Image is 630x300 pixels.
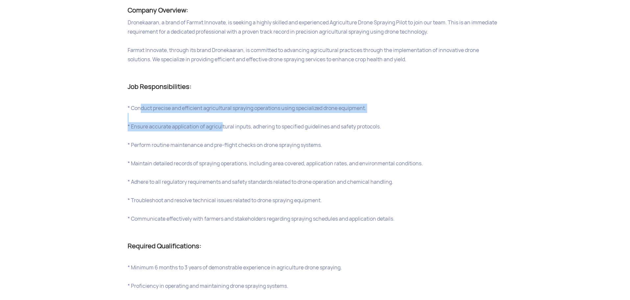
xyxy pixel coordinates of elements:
div: * Ensure accurate application of agricultural inputs, adhering to specified guidelines and safety... [128,122,503,131]
div: Company Overview: [128,5,503,15]
div: Farmxt Innovate, through its brand Dronekaaran, is committed to advancing agricultural practices ... [128,46,503,64]
div: * Proficiency in operating and maintaining drone spraying systems. [128,282,503,291]
span: Dronekaaran, a brand of Farmxt Innovate, is seeking a highly skilled and experienced Agriculture ... [128,19,497,35]
div: Required Qualifications: [128,241,503,251]
div: * Minimum 6 months to 3 years of demonstrable experience in agriculture drone spraying. [128,263,503,272]
div: * Adhere to all regulatory requirements and safety standards related to drone operation and chemi... [128,177,503,187]
div: * Perform routine maintenance and pre-flight checks on drone spraying systems. [128,141,503,150]
div: * Communicate effectively with farmers and stakeholders regarding spraying schedules and applicat... [128,214,503,224]
div: * Maintain detailed records of spraying operations, including area covered, application rates, an... [128,159,503,168]
div: * Troubleshoot and resolve technical issues related to drone spraying equipment. [128,196,503,205]
div: Job Responsibilities: [128,81,503,92]
div: * Conduct precise and efficient agricultural spraying operations using specialized drone equipment. [128,104,503,113]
